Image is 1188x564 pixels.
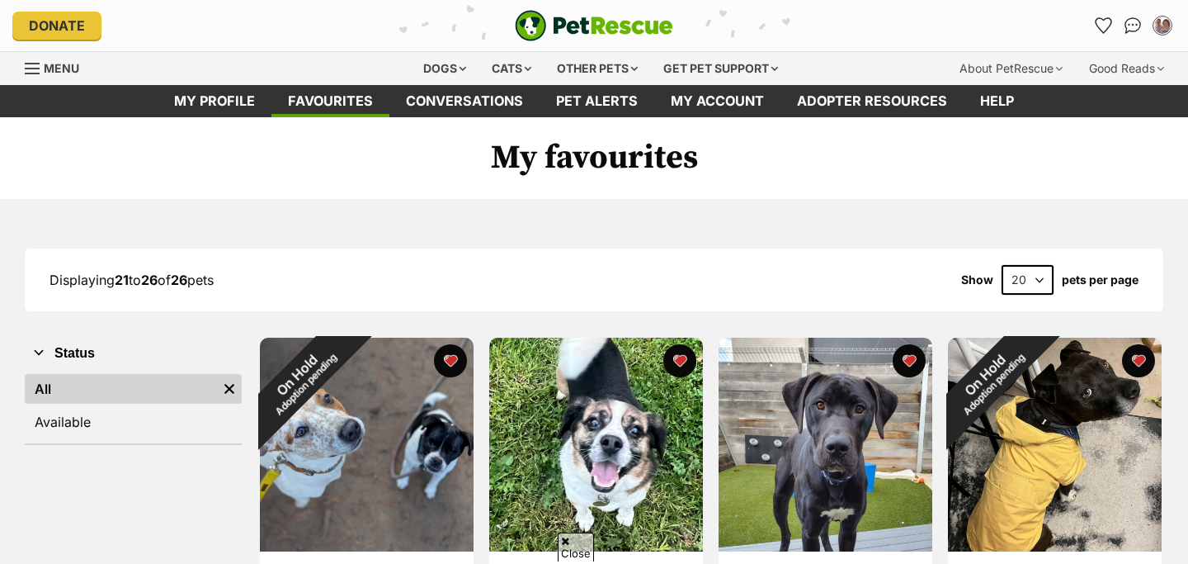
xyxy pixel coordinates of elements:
img: Elwood [719,338,932,552]
span: Displaying to of pets [49,272,214,288]
div: About PetRescue [948,52,1074,85]
a: Favourites [271,85,389,117]
a: Menu [25,52,91,82]
div: Cats [480,52,543,85]
a: Conversations [1120,12,1146,39]
a: PetRescue [515,10,673,41]
button: favourite [434,344,467,377]
a: conversations [389,85,540,117]
span: Adoption pending [961,352,1027,418]
a: My profile [158,85,271,117]
a: On HoldAdoption pending [948,538,1162,555]
div: On Hold [229,306,373,451]
img: logo-e224e6f780fb5917bec1dbf3a21bbac754714ae5b6737aabdf751b685950b380.svg [515,10,673,41]
button: favourite [663,344,696,377]
span: Adoption pending [273,352,339,418]
a: Available [25,407,242,437]
label: pets per page [1062,273,1138,287]
a: Favourites [1090,12,1116,39]
div: Good Reads [1077,52,1176,85]
a: Adopter resources [780,85,964,117]
a: Donate [12,12,101,40]
ul: Account quick links [1090,12,1176,39]
strong: 21 [115,272,129,288]
div: Status [25,371,242,443]
div: Dogs [412,52,478,85]
img: Snoop [948,338,1162,552]
strong: 26 [171,272,187,288]
a: Remove filter [217,374,242,404]
a: My account [654,85,780,117]
span: Show [961,273,993,287]
img: chat-41dd97257d64d25036548639549fe6c8038ab92f7586957e7f3b1b290dea8141.svg [1124,17,1142,34]
a: Pet alerts [540,85,654,117]
button: My account [1149,12,1176,39]
span: Menu [44,61,79,75]
div: Get pet support [652,52,790,85]
button: favourite [1122,344,1155,377]
img: Lilly Loughney profile pic [1154,17,1171,34]
button: favourite [893,344,926,377]
a: All [25,374,217,404]
img: Cecilia [489,338,703,552]
a: On HoldAdoption pending [260,538,474,555]
span: Close [558,533,594,562]
button: Status [25,343,242,364]
a: Help [964,85,1030,117]
div: Other pets [545,52,649,85]
div: On Hold [917,306,1061,451]
strong: 26 [141,272,158,288]
img: Snap [260,338,474,552]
